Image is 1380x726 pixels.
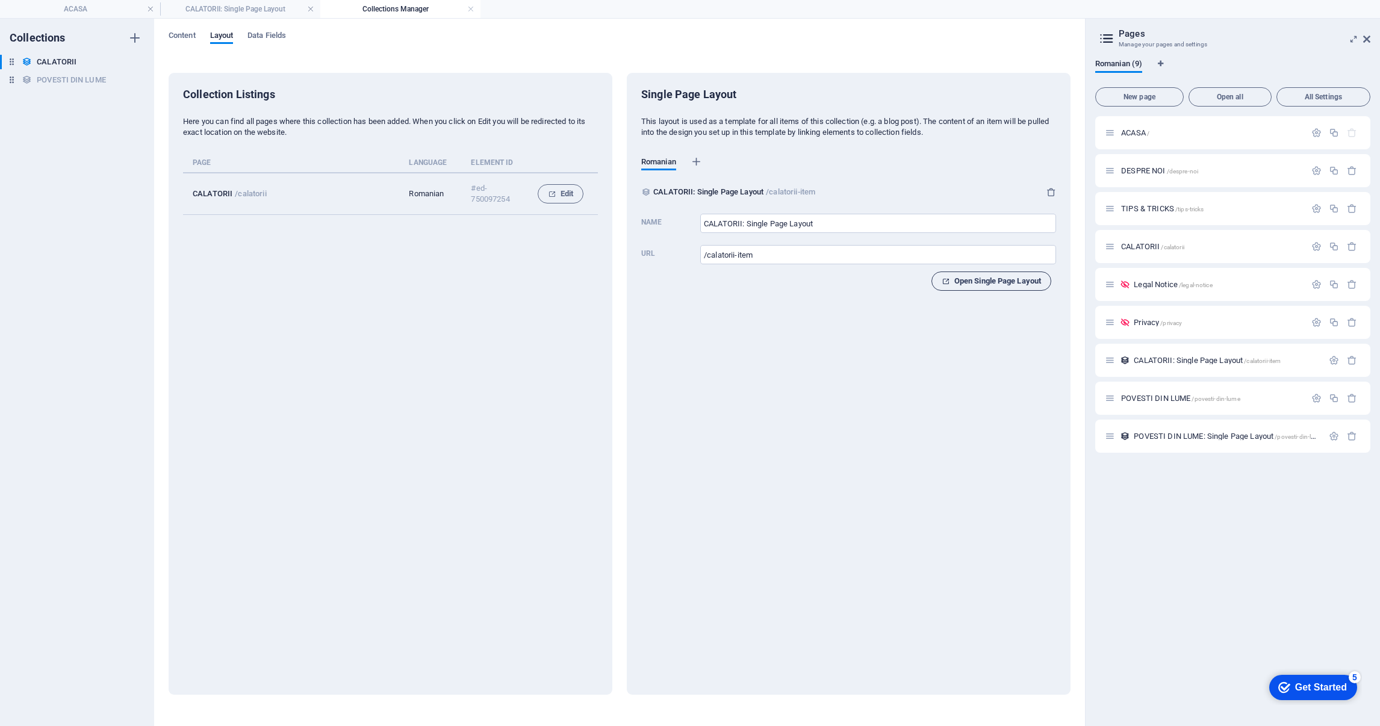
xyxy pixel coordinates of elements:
div: Remove [1347,393,1357,403]
div: Duplicate [1329,393,1339,403]
div: Remove [1347,279,1357,290]
p: Element ID [471,158,513,167]
p: #ed-750097254 [471,183,518,205]
span: /povesti-din-lume [1192,396,1240,402]
h6: Single Page Layout [641,87,737,102]
p: This layout is used as a template for all items of this collection (e.g. a blog post). The conten... [641,116,1056,138]
table: collection list [183,158,598,215]
input: Url [700,245,1056,264]
span: Data Fields [247,28,286,45]
h4: Collections Manager [320,2,480,16]
span: Click to open page [1121,128,1149,137]
div: Duplicate [1329,241,1339,252]
div: Settings [1329,431,1339,441]
div: Remove [1347,166,1357,176]
span: New page [1101,93,1178,101]
div: Privacy/privacy [1130,318,1305,326]
span: Click to open page [1121,204,1204,213]
span: Click to open page [1134,432,1337,441]
span: Edit [548,187,573,201]
p: CALATORII [193,189,232,198]
input: Name [700,214,1056,233]
div: Settings [1311,279,1322,290]
span: /legal-notice [1179,282,1213,288]
h4: CALATORII: Single Page Layout [160,2,320,16]
div: Get Started [36,13,87,24]
span: Click to open page [1121,166,1198,175]
p: Here you can find all pages where this collection has been added. When you click on Edit you will... [183,116,598,138]
span: /tips-tricks [1175,206,1204,213]
span: /calatorii-item [1244,358,1281,364]
div: 5 [89,2,101,14]
div: Remove [1347,241,1357,252]
h3: Manage your pages and settings [1119,39,1346,50]
div: CALATORII: Single Page Layout/calatorii-item [1130,356,1323,364]
span: All Settings [1282,93,1365,101]
h6: Collections [10,31,66,45]
div: This layout is used as a template for all items (e.g. a blog post) of this collection. The conten... [1120,431,1130,441]
button: Open all [1189,87,1272,107]
div: Duplicate [1329,166,1339,176]
p: To display a collection item this prefix URL is added in front of each item slug. E.g. If we add ... [641,249,655,258]
div: Duplicate [1329,203,1339,214]
span: Click to open page [1134,356,1281,365]
h6: CALATORII [37,55,76,69]
div: POVESTI DIN LUME: Single Page Layout/povesti-din-lume-item [1130,432,1323,440]
div: Settings [1311,317,1322,327]
p: Romanian [409,188,452,199]
div: Settings [1329,355,1339,365]
div: Duplicate [1329,317,1339,327]
p: Name of the Single Page Layout [641,217,662,227]
p: Language [409,158,447,167]
div: TIPS & TRICKS/tips-tricks [1117,205,1305,213]
button: Delete [1046,187,1056,197]
span: Click to open page [1121,394,1240,403]
div: Settings [1311,166,1322,176]
button: Open Single Page Layout [931,271,1051,291]
div: Remove [1347,431,1357,441]
div: CALATORII/calatorii [1117,243,1305,250]
h6: POVESTI DIN LUME [37,73,106,87]
div: Remove [1347,317,1357,327]
div: Get Started 5 items remaining, 0% complete [10,6,98,31]
div: Settings [1311,203,1322,214]
div: Duplicate [1329,279,1339,290]
span: Content [169,28,196,45]
span: Click to open page [1134,318,1182,327]
span: / [1147,130,1149,137]
div: POVESTI DIN LUME/povesti-din-lume [1117,394,1305,402]
span: Romanian (9) [1095,57,1142,73]
span: Layout [210,28,234,45]
div: DESPRE NOI/despre-noi [1117,167,1305,175]
p: Page [193,158,394,167]
div: This layout is used as a template for all items (e.g. a blog post) of this collection. The conten... [1120,355,1130,365]
i: Create new collection [128,31,142,45]
h6: Collection Listings [183,87,598,102]
p: /calatorii [235,189,266,198]
span: Romanian [641,155,676,172]
p: CALATORII: Single Page Layout [653,185,763,199]
div: Legal Notice/legal-notice [1130,281,1305,288]
button: New page [1095,87,1184,107]
span: Click to open page [1134,280,1212,289]
span: Open Single Page Layout [942,274,1041,288]
h2: Pages [1119,28,1370,39]
div: Settings [1311,128,1322,138]
span: /privacy [1160,320,1182,326]
span: /calatorii [1161,244,1184,250]
span: /povesti-din-lume-item [1275,433,1337,440]
div: Settings [1311,241,1322,252]
button: All Settings [1276,87,1370,107]
span: Click to open page [1121,242,1184,251]
div: Settings [1311,393,1322,403]
p: /calatorii-item [766,185,815,199]
div: Language Tabs [1095,60,1370,82]
div: Remove [1347,355,1357,365]
span: /despre-noi [1167,168,1199,175]
div: Remove [1347,203,1357,214]
button: Edit [538,184,583,203]
div: Duplicate [1329,128,1339,138]
div: ACASA/ [1117,129,1305,137]
div: The startpage cannot be deleted [1347,128,1357,138]
span: Open all [1194,93,1266,101]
